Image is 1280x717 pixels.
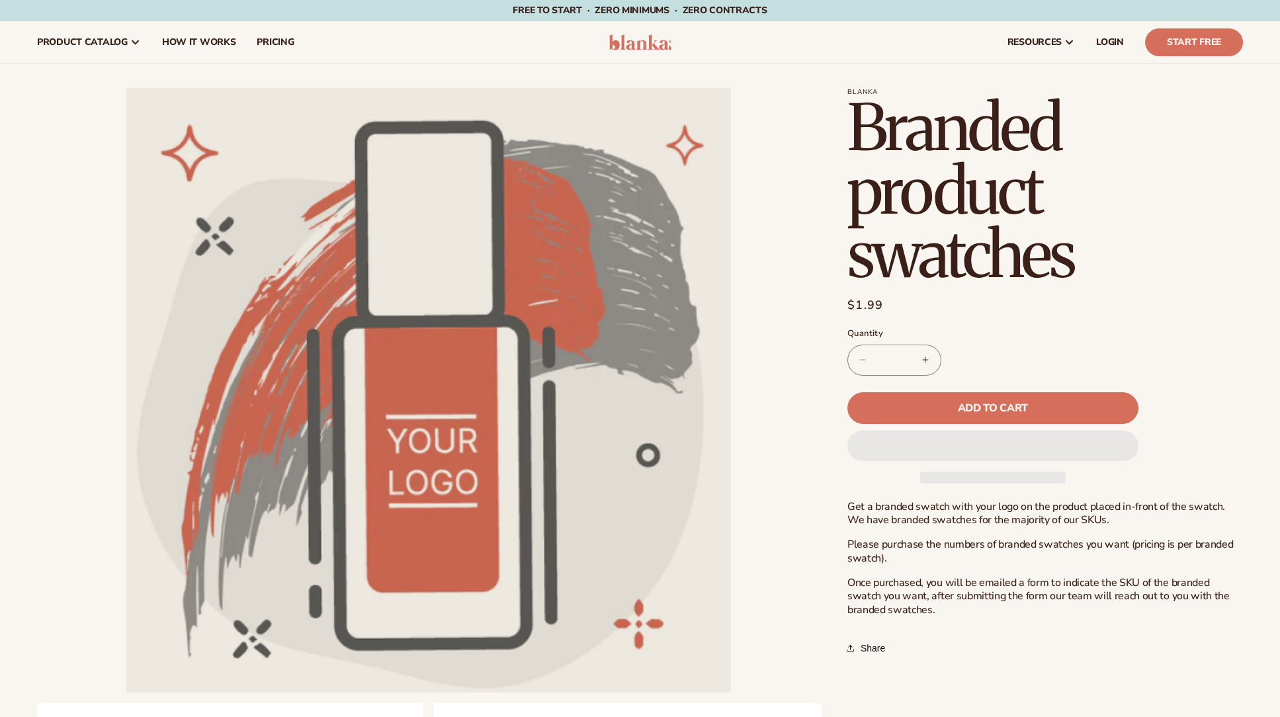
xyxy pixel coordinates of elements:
h1: Branded product swatches [847,96,1243,286]
label: Quantity [847,327,1138,341]
a: How It Works [151,21,247,63]
p: Once purchased, you will be emailed a form to indicate the SKU of the branded swatch you want, af... [847,576,1243,617]
span: $1.99 [847,296,884,314]
span: LOGIN [1096,37,1124,48]
span: pricing [257,37,294,48]
p: Get a branded swatch with your logo on the product placed in-front of the swatch. We have branded... [847,500,1243,528]
button: Add to cart [847,392,1138,424]
span: resources [1007,37,1062,48]
span: Free to start · ZERO minimums · ZERO contracts [513,4,767,17]
button: Share [847,634,889,663]
a: product catalog [26,21,151,63]
a: Start Free [1145,28,1243,56]
span: product catalog [37,37,128,48]
span: How It Works [162,37,236,48]
a: pricing [246,21,304,63]
span: Add to cart [958,403,1028,413]
img: logo [609,34,671,50]
p: Please purchase the numbers of branded swatches you want (pricing is per branded swatch). [847,538,1243,566]
a: resources [997,21,1086,63]
a: LOGIN [1086,21,1134,63]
